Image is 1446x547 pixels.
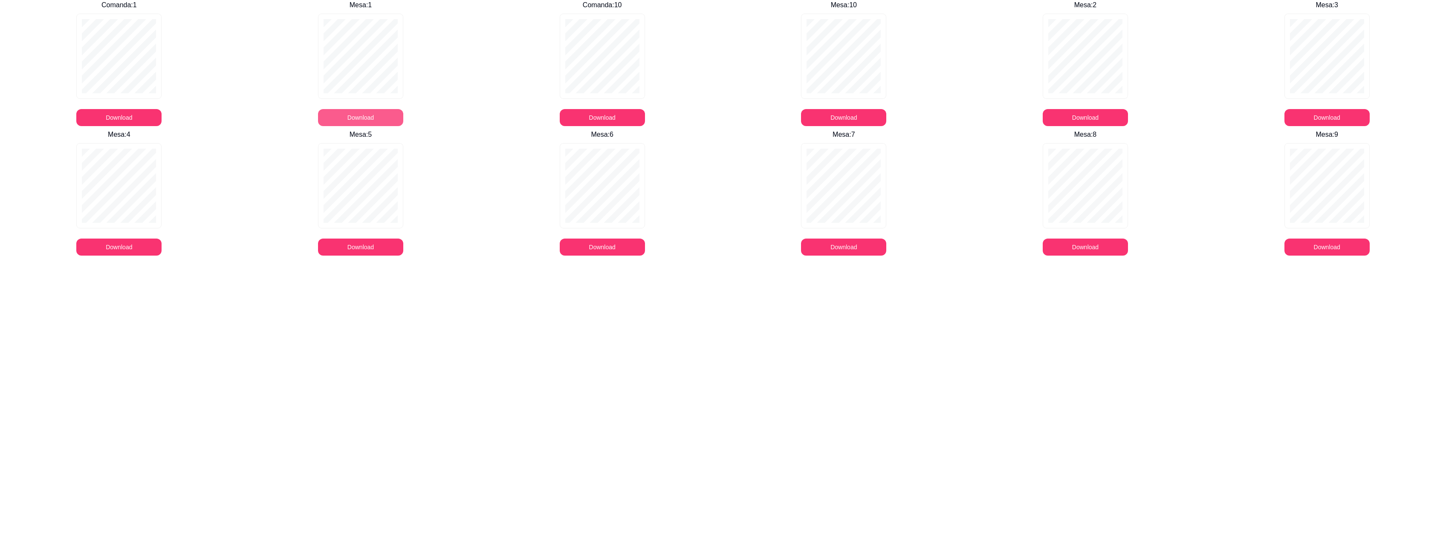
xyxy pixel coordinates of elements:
p: Mesa : 5 [242,130,480,140]
button: Download [76,239,162,256]
button: Download [801,109,886,126]
button: Download [560,109,645,126]
button: Download [560,239,645,256]
p: Mesa : 9 [1208,130,1446,140]
p: Mesa : 6 [483,130,721,140]
button: Download [801,239,886,256]
button: Download [76,109,162,126]
p: Mesa : 7 [725,130,963,140]
button: Download [318,109,403,126]
button: Download [1043,239,1128,256]
p: Mesa : 8 [966,130,1205,140]
button: Download [1284,239,1370,256]
button: Download [1284,109,1370,126]
button: Download [318,239,403,256]
button: Download [1043,109,1128,126]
